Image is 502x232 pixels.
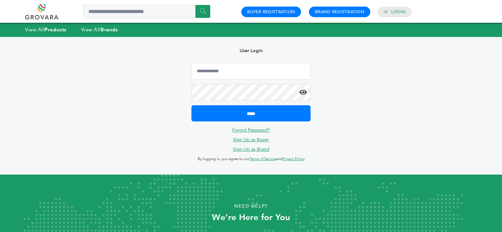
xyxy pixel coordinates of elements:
a: Privacy Policy [282,156,305,161]
a: Brand Registration [315,9,364,15]
a: Login [391,9,406,15]
a: Buyer Registration [247,9,295,15]
input: Password [191,84,310,101]
a: Sign Up as Brand [233,146,269,152]
strong: Brands [101,26,118,33]
a: View AllBrands [81,26,118,33]
a: Sign Up as Buyer [233,137,269,143]
p: Need Help? [25,201,477,211]
a: View AllProducts [25,26,67,33]
p: By logging in, you agree to our and [191,155,310,163]
input: Email Address [191,63,310,80]
strong: We’re Here for You [212,212,290,223]
input: Search a product or brand... [83,5,210,18]
a: Terms of Service [250,156,276,161]
strong: Products [45,26,66,33]
b: User Login [240,48,263,54]
a: Forgot Password? [232,127,270,133]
